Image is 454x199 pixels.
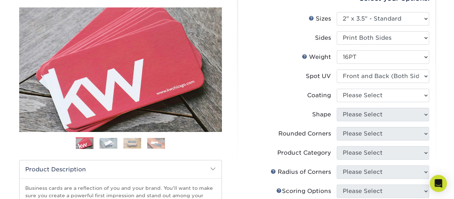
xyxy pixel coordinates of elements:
[20,160,221,178] h2: Product Description
[271,168,331,176] div: Radius of Corners
[309,15,331,23] div: Sizes
[278,129,331,138] div: Rounded Corners
[302,53,331,61] div: Weight
[100,138,117,148] img: Business Cards 02
[430,175,447,192] div: Open Intercom Messenger
[276,187,331,195] div: Scoring Options
[123,138,141,148] img: Business Cards 03
[307,91,331,100] div: Coating
[147,138,165,148] img: Business Cards 04
[76,135,94,153] img: Business Cards 01
[312,110,331,119] div: Shape
[306,72,331,81] div: Spot UV
[315,34,331,42] div: Sides
[277,149,331,157] div: Product Category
